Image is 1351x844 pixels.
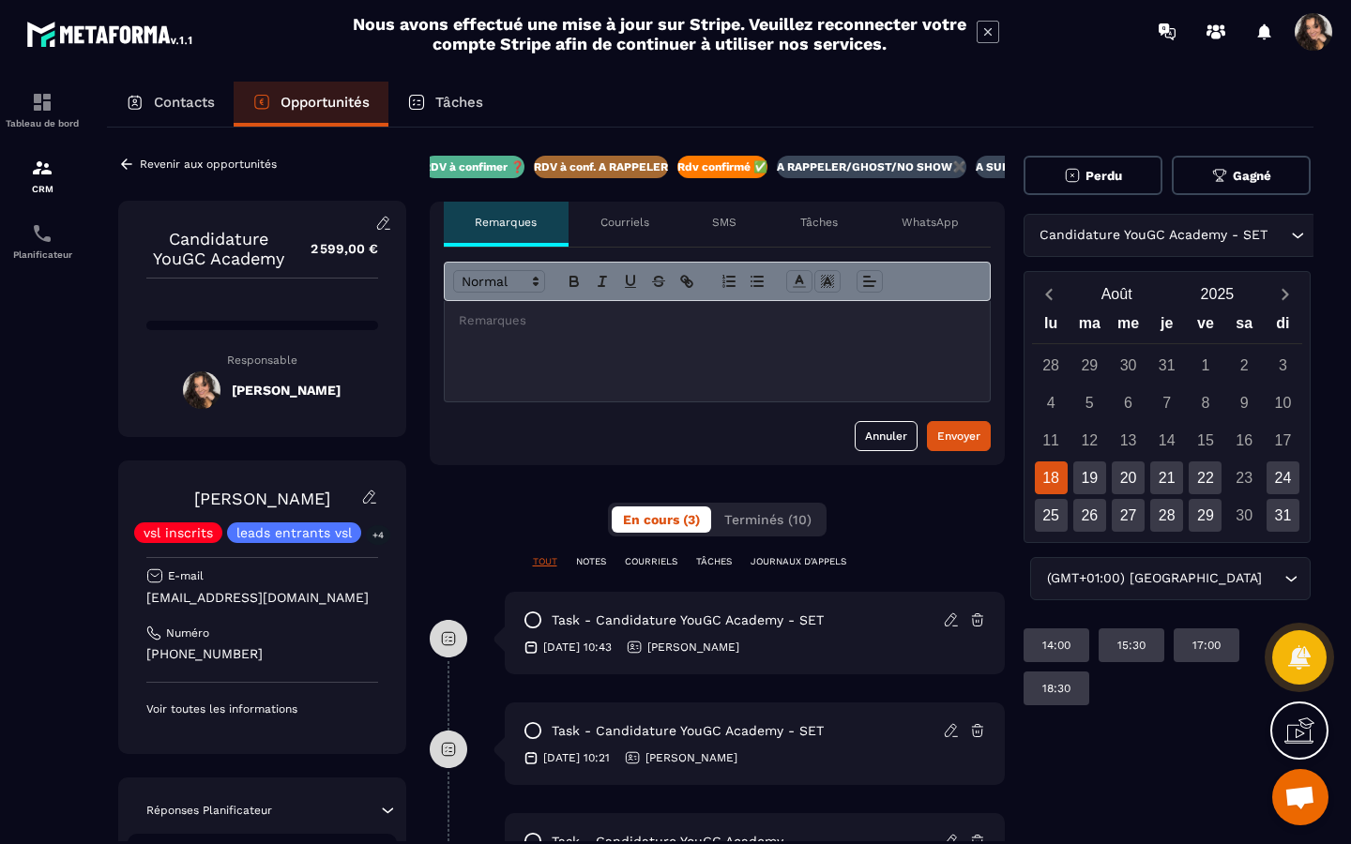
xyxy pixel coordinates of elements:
[1035,461,1068,494] div: 18
[146,645,378,663] p: [PHONE_NUMBER]
[281,94,370,111] p: Opportunités
[1112,499,1145,532] div: 27
[1042,568,1266,589] span: (GMT+01:00) [GEOGRAPHIC_DATA]
[1150,499,1183,532] div: 28
[1073,386,1106,419] div: 5
[1035,499,1068,532] div: 25
[1167,278,1268,310] button: Open years overlay
[31,157,53,179] img: formation
[1272,225,1286,246] input: Search for option
[937,427,980,445] div: Envoyer
[1150,461,1183,494] div: 21
[552,611,824,629] p: task - Candidature YouGC Academy - SET
[552,722,824,740] p: task - Candidature YouGC Academy - SET
[1192,638,1221,653] p: 17:00
[647,640,739,655] p: [PERSON_NAME]
[1067,278,1167,310] button: Open months overlay
[1112,424,1145,457] div: 13
[166,625,209,641] p: Numéro
[31,222,53,245] img: scheduler
[5,143,80,208] a: formationformationCRM
[576,555,606,568] p: NOTES
[534,159,668,174] p: RDV à conf. A RAPPELER
[1035,386,1068,419] div: 4
[5,249,80,260] p: Planificateur
[1272,769,1328,825] a: Ouvrir le chat
[366,525,390,545] p: +4
[1024,156,1162,195] button: Perdu
[140,158,277,171] p: Revenir aux opportunités
[1150,349,1183,382] div: 31
[292,231,378,267] p: 2 599,00 €
[1112,349,1145,382] div: 30
[435,94,483,111] p: Tâches
[1267,424,1299,457] div: 17
[1228,386,1261,419] div: 9
[777,159,966,174] p: A RAPPELER/GHOST/NO SHOW✖️
[1228,349,1261,382] div: 2
[26,17,195,51] img: logo
[713,506,823,533] button: Terminés (10)
[1073,499,1106,532] div: 26
[1189,461,1222,494] div: 22
[1031,310,1070,343] div: lu
[1172,156,1311,195] button: Gagné
[388,82,502,127] a: Tâches
[475,215,537,230] p: Remarques
[724,512,812,527] span: Terminés (10)
[800,215,838,230] p: Tâches
[1225,310,1264,343] div: sa
[1267,499,1299,532] div: 31
[1186,310,1224,343] div: ve
[543,640,612,655] p: [DATE] 10:43
[1147,310,1186,343] div: je
[645,750,737,765] p: [PERSON_NAME]
[1036,225,1272,246] span: Candidature YouGC Academy - SET
[146,354,378,367] p: Responsable
[31,91,53,113] img: formation
[1073,349,1106,382] div: 29
[1032,281,1067,307] button: Previous month
[1035,349,1068,382] div: 28
[144,526,213,539] p: vsl inscrits
[234,82,388,127] a: Opportunités
[712,215,736,230] p: SMS
[855,421,918,451] button: Annuler
[1266,568,1280,589] input: Search for option
[146,803,272,818] p: Réponses Planificateur
[543,750,610,765] p: [DATE] 10:21
[1189,424,1222,457] div: 15
[1228,499,1261,532] div: 30
[623,512,700,527] span: En cours (3)
[5,118,80,128] p: Tableau de bord
[1267,349,1299,382] div: 3
[1070,310,1109,343] div: ma
[1042,638,1070,653] p: 14:00
[194,489,330,508] a: [PERSON_NAME]
[1267,461,1299,494] div: 24
[1117,638,1146,653] p: 15:30
[1189,499,1222,532] div: 29
[1024,214,1317,257] div: Search for option
[1073,461,1106,494] div: 19
[352,14,967,53] h2: Nous avons effectué une mise à jour sur Stripe. Veuillez reconnecter votre compte Stripe afin de ...
[1228,424,1261,457] div: 16
[1189,349,1222,382] div: 1
[154,94,215,111] p: Contacts
[1112,461,1145,494] div: 20
[146,701,378,716] p: Voir toutes les informations
[1268,281,1302,307] button: Next month
[1150,424,1183,457] div: 14
[696,555,732,568] p: TÂCHES
[1109,310,1147,343] div: me
[625,555,677,568] p: COURRIELS
[1073,424,1106,457] div: 12
[1030,557,1311,600] div: Search for option
[5,77,80,143] a: formationformationTableau de bord
[232,383,341,398] h5: [PERSON_NAME]
[1233,169,1271,183] span: Gagné
[1228,461,1261,494] div: 23
[533,555,557,568] p: TOUT
[1112,386,1145,419] div: 6
[751,555,846,568] p: JOURNAUX D'APPELS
